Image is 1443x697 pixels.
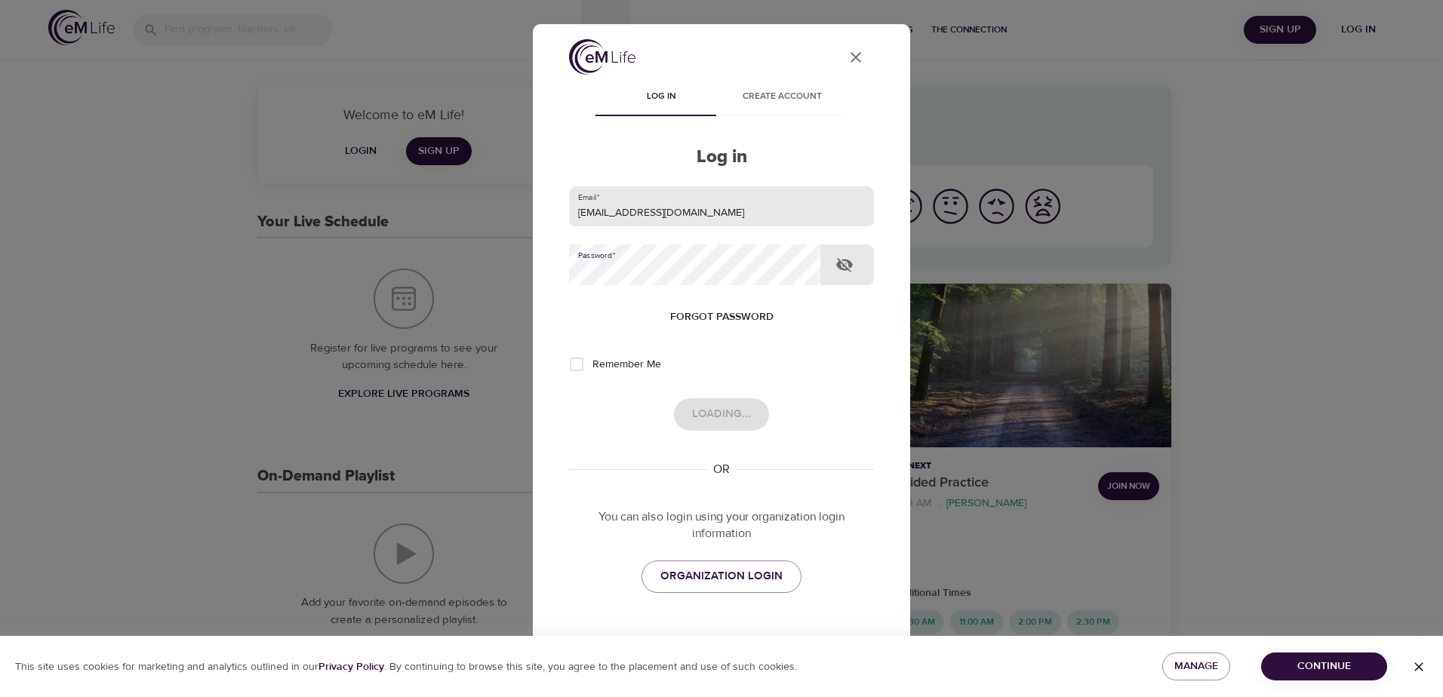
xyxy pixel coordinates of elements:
span: ORGANIZATION LOGIN [660,567,783,586]
span: Continue [1273,657,1375,676]
span: Create account [731,89,833,105]
span: Manage [1174,657,1218,676]
img: logo [569,39,635,75]
span: Log in [610,89,712,105]
h2: Log in [569,146,874,168]
b: Privacy Policy [318,660,384,674]
div: disabled tabs example [569,80,874,116]
div: OR [707,461,736,478]
p: You can also login using your organization login information [569,508,874,543]
span: Remember Me [592,357,661,373]
button: close [838,39,874,75]
button: Forgot password [664,303,780,331]
span: Forgot password [670,308,774,327]
a: ORGANIZATION LOGIN [642,560,801,592]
